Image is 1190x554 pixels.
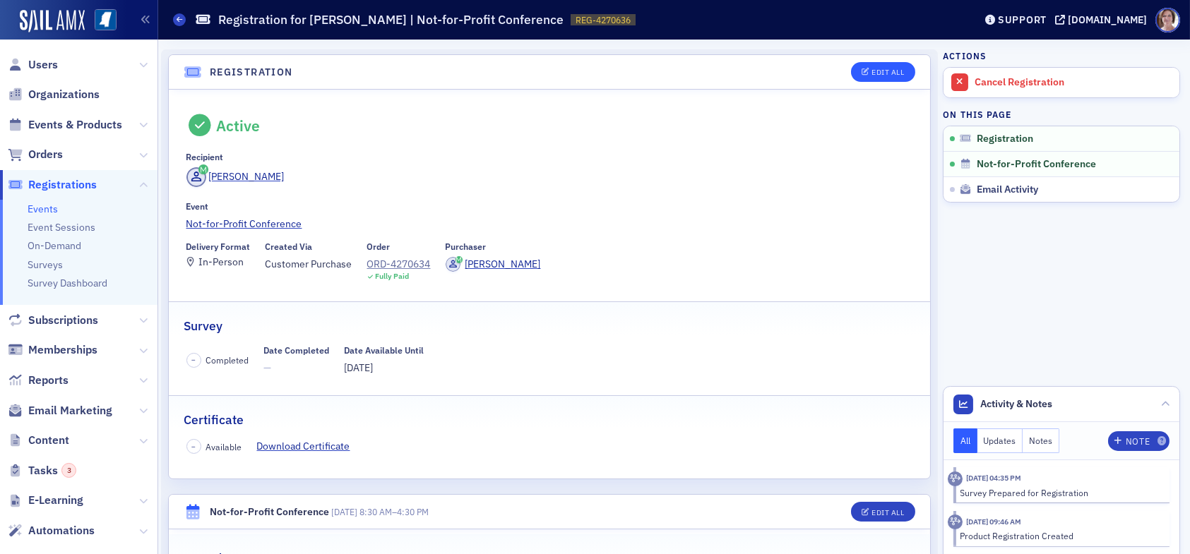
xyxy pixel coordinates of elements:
h4: Registration [210,65,293,80]
a: Users [8,57,58,73]
div: Product Registration Created [960,529,1160,542]
a: Automations [8,523,95,538]
div: Delivery Format [186,241,251,252]
a: Download Certificate [257,439,361,454]
a: View Homepage [85,9,117,33]
div: [PERSON_NAME] [208,169,284,184]
button: Edit All [851,62,915,82]
a: Reports [8,373,69,388]
h4: Actions [943,49,987,62]
a: Event Sessions [28,221,95,234]
img: SailAMX [20,10,85,32]
span: Users [28,57,58,73]
button: Updates [977,428,1023,453]
div: Support [998,13,1047,26]
div: [PERSON_NAME] [465,257,541,272]
a: Tasks3 [8,463,76,478]
span: Registrations [28,177,97,193]
span: Reports [28,373,69,388]
div: Event [186,201,209,212]
span: Profile [1155,8,1180,32]
button: All [953,428,977,453]
a: Organizations [8,87,100,102]
a: Cancel Registration [944,68,1179,97]
div: Note [1126,438,1150,445]
span: Email Marketing [28,403,112,418]
button: Edit All [851,502,915,522]
a: Registrations [8,177,97,193]
h2: Survey [184,317,222,335]
a: Email Marketing [8,403,112,418]
a: Survey Dashboard [28,277,107,289]
span: REG-4270636 [576,14,631,26]
h4: On this page [943,108,1180,121]
a: Content [8,433,69,448]
button: Note [1108,431,1170,451]
span: Content [28,433,69,448]
a: Subscriptions [8,313,98,328]
a: E-Learning [8,493,83,508]
span: [DATE] [331,506,357,517]
time: 4:30 PM [397,506,429,517]
div: Edit All [871,68,904,76]
div: Survey Prepared for Registration [960,486,1160,499]
span: Orders [28,147,63,162]
h2: Certificate [184,411,244,429]
a: [PERSON_NAME] [446,257,541,272]
a: Orders [8,147,63,162]
div: Recipient [186,152,224,162]
div: 3 [61,463,76,478]
a: Not-for-Profit Conference [186,217,913,231]
span: Not-for-Profit Conference [977,158,1096,171]
a: On-Demand [28,239,81,252]
span: – [191,442,196,452]
a: ORD-4270634 [367,257,431,272]
div: Activity [948,514,963,529]
div: Edit All [871,509,904,517]
div: [DOMAIN_NAME] [1068,13,1147,26]
span: Available [206,440,242,453]
span: Tasks [28,463,76,478]
span: Customer Purchase [266,257,352,272]
a: [PERSON_NAME] [186,167,285,187]
div: Cancel Registration [975,76,1172,89]
span: [DATE] [345,361,374,374]
button: Notes [1023,428,1059,453]
button: [DOMAIN_NAME] [1055,15,1152,25]
span: Automations [28,523,95,538]
div: Date Completed [264,345,330,356]
span: Email Activity [977,183,1038,196]
span: Activity & Notes [981,397,1053,411]
div: Purchaser [446,241,487,252]
time: 8:30 AM [359,506,392,517]
h1: Registration for [PERSON_NAME] | Not-for-Profit Conference [218,11,564,28]
span: Completed [206,354,249,366]
img: SailAMX [95,9,117,31]
div: Order [367,241,391,252]
div: Created Via [266,241,313,252]
div: In-Person [198,258,244,266]
div: Date Available Until [345,345,424,356]
a: Events & Products [8,117,122,133]
div: Fully Paid [375,272,409,281]
span: Memberships [28,342,97,358]
span: – [191,355,196,365]
time: 9/25/2025 04:35 PM [966,473,1021,483]
span: Subscriptions [28,313,98,328]
div: Active [216,116,260,135]
div: Not-for-Profit Conference [210,505,329,519]
a: Memberships [8,342,97,358]
span: Organizations [28,87,100,102]
span: E-Learning [28,493,83,508]
span: Events & Products [28,117,122,133]
span: — [264,361,330,375]
span: Registration [977,133,1033,145]
time: 9/25/2025 09:46 AM [966,517,1021,526]
span: – [331,506,429,517]
a: Events [28,203,58,215]
div: Activity [948,471,963,486]
a: Surveys [28,258,63,271]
